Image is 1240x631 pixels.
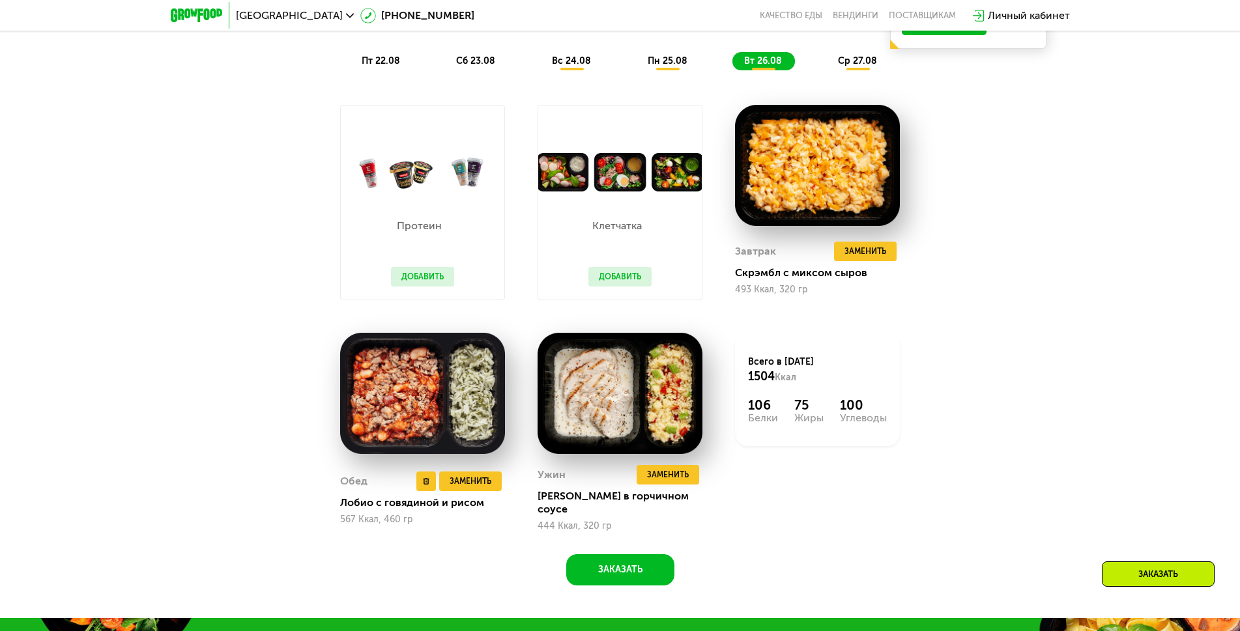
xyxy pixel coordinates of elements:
[844,245,886,258] span: Заменить
[340,471,368,491] div: Обед
[391,221,448,231] p: Протеин
[647,468,689,481] span: Заменить
[748,369,775,384] span: 1504
[748,356,887,384] div: Всего в [DATE]
[439,471,502,491] button: Заменить
[552,55,591,66] span: вс 24.08
[588,267,652,287] button: Добавить
[775,372,796,383] span: Ккал
[838,55,877,66] span: ср 27.08
[637,465,699,484] button: Заменить
[833,10,878,21] a: Вендинги
[391,267,454,287] button: Добавить
[735,266,910,279] div: Скрэмбл с миксом сыров
[840,413,887,423] div: Углеводы
[794,397,824,413] div: 75
[538,521,702,531] div: 444 Ккал, 320 гр
[735,242,776,261] div: Завтрак
[456,55,495,66] span: сб 23.08
[566,554,674,585] button: Заказать
[748,397,778,413] div: 106
[744,55,782,66] span: вт 26.08
[360,8,474,23] a: [PHONE_NUMBER]
[236,10,343,21] span: [GEOGRAPHIC_DATA]
[988,8,1070,23] div: Личный кабинет
[538,465,566,484] div: Ужин
[588,221,645,231] p: Клетчатка
[889,10,956,21] div: поставщикам
[1102,561,1215,587] div: Заказать
[735,285,900,295] div: 493 Ккал, 320 гр
[648,55,687,66] span: пн 25.08
[834,242,897,261] button: Заменить
[538,490,713,516] div: [PERSON_NAME] в горчичном соусе
[340,514,505,525] div: 567 Ккал, 460 гр
[340,496,515,509] div: Лобио с говядиной и рисом
[362,55,400,66] span: пт 22.08
[760,10,822,21] a: Качество еды
[794,413,824,423] div: Жиры
[748,413,778,423] div: Белки
[450,475,491,488] span: Заменить
[840,397,887,413] div: 100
